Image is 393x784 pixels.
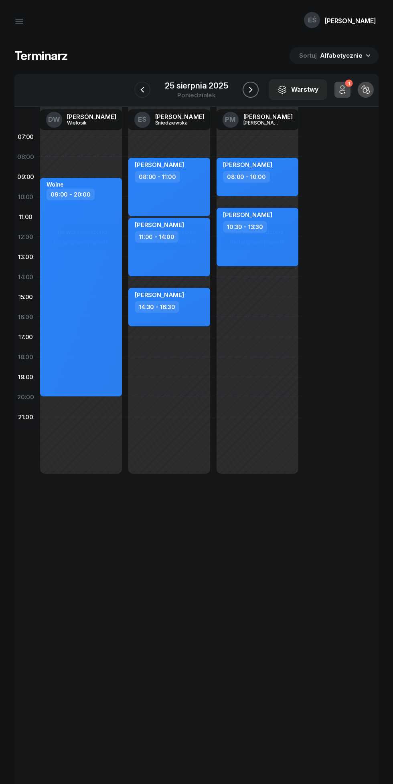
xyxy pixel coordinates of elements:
[14,167,37,187] div: 09:00
[138,116,146,123] span: EŚ
[14,187,37,207] div: 10:00
[278,84,318,95] div: Warstwy
[165,82,228,90] div: 25 sierpnia 2025
[290,47,379,64] button: Sortuj Alfabetycznie
[325,18,376,24] div: [PERSON_NAME]
[14,147,37,167] div: 08:00
[14,287,37,307] div: 15:00
[14,267,37,287] div: 14:00
[320,52,363,59] span: Alfabetycznie
[269,79,327,100] button: Warstwy
[243,114,293,120] div: [PERSON_NAME]
[14,207,37,227] div: 11:00
[14,127,37,147] div: 07:00
[334,82,350,98] button: 1
[14,407,37,427] div: 21:00
[216,109,299,130] a: PM[PERSON_NAME][PERSON_NAME]
[135,161,184,169] span: [PERSON_NAME]
[14,387,37,407] div: 20:00
[67,120,105,125] div: Wielosik
[128,109,211,130] a: EŚ[PERSON_NAME]Śniedziewska
[243,120,282,125] div: [PERSON_NAME]
[135,221,184,229] span: [PERSON_NAME]
[14,307,37,327] div: 16:00
[135,171,180,183] div: 08:00 - 11:00
[223,221,267,233] div: 10:30 - 13:30
[223,161,272,169] span: [PERSON_NAME]
[135,291,184,299] span: [PERSON_NAME]
[48,116,60,123] span: DW
[299,50,318,61] span: Sortuj
[47,181,64,188] div: Wolne
[155,120,194,125] div: Śniedziewska
[14,367,37,387] div: 19:00
[135,301,179,313] div: 14:30 - 16:30
[14,247,37,267] div: 13:00
[40,109,123,130] a: DW[PERSON_NAME]Wielosik
[223,211,272,219] span: [PERSON_NAME]
[223,171,270,183] div: 08:00 - 10:00
[165,92,228,98] div: poniedziałek
[345,80,352,87] div: 1
[155,114,205,120] div: [PERSON_NAME]
[14,48,68,63] h1: Terminarz
[47,189,95,200] div: 09:00 - 20:00
[14,327,37,347] div: 17:00
[135,231,178,243] div: 11:00 - 14:00
[67,114,116,120] div: [PERSON_NAME]
[308,17,316,24] span: EŚ
[225,116,236,123] span: PM
[14,347,37,367] div: 18:00
[14,227,37,247] div: 12:00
